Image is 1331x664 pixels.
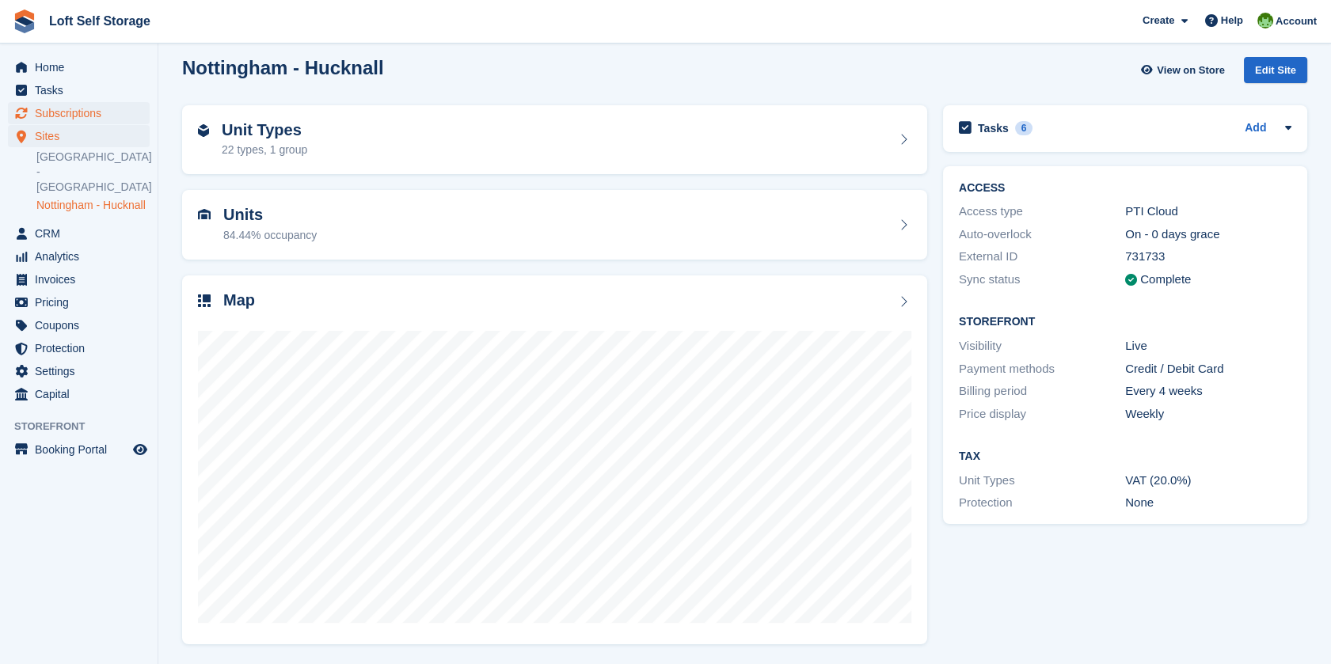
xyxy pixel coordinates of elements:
[1221,13,1243,28] span: Help
[959,337,1125,355] div: Visibility
[959,382,1125,400] div: Billing period
[35,314,130,336] span: Coupons
[35,56,130,78] span: Home
[198,124,209,137] img: unit-type-icn-2b2737a686de81e16bb02015468b77c625bbabd49415b5ef34ead5e3b44a266d.svg
[1244,57,1307,83] div: Edit Site
[182,57,384,78] h2: Nottingham - Hucknall
[1244,57,1307,89] a: Edit Site
[8,102,150,124] a: menu
[222,121,307,139] h2: Unit Types
[36,198,150,213] a: Nottingham - Hucknall
[1125,203,1291,221] div: PTI Cloud
[8,438,150,461] a: menu
[35,383,130,405] span: Capital
[1125,382,1291,400] div: Every 4 weeks
[959,450,1291,463] h2: Tax
[8,222,150,245] a: menu
[959,226,1125,244] div: Auto-overlock
[43,8,157,34] a: Loft Self Storage
[8,79,150,101] a: menu
[35,337,130,359] span: Protection
[182,275,927,645] a: Map
[8,314,150,336] a: menu
[1140,271,1191,289] div: Complete
[8,383,150,405] a: menu
[959,360,1125,378] div: Payment methods
[959,271,1125,289] div: Sync status
[35,222,130,245] span: CRM
[1125,360,1291,378] div: Credit / Debit Card
[8,125,150,147] a: menu
[959,316,1291,328] h2: Storefront
[1125,405,1291,423] div: Weekly
[35,102,130,124] span: Subscriptions
[1139,57,1231,83] a: View on Store
[8,245,150,267] a: menu
[35,245,130,267] span: Analytics
[35,125,130,147] span: Sites
[959,248,1125,266] div: External ID
[959,494,1125,512] div: Protection
[8,56,150,78] a: menu
[978,121,1009,135] h2: Tasks
[35,438,130,461] span: Booking Portal
[198,209,211,220] img: unit-icn-7be61d7bf1b0ce9d3e12c5938cc71ed9869f7b940bace4675aadf7bd6d80202e.svg
[8,360,150,382] a: menu
[223,227,317,244] div: 84.44% occupancy
[198,294,211,307] img: map-icn-33ee37083ee616e46c38cad1a60f524a97daa1e2b2c8c0bc3eb3415660979fc1.svg
[959,182,1291,195] h2: ACCESS
[1015,121,1033,135] div: 6
[1157,63,1225,78] span: View on Store
[959,472,1125,490] div: Unit Types
[1125,226,1291,244] div: On - 0 days grace
[959,405,1125,423] div: Price display
[1125,248,1291,266] div: 731733
[182,190,927,260] a: Units 84.44% occupancy
[8,291,150,313] a: menu
[222,142,307,158] div: 22 types, 1 group
[14,419,158,434] span: Storefront
[35,360,130,382] span: Settings
[1245,120,1266,138] a: Add
[1125,472,1291,490] div: VAT (20.0%)
[1276,13,1317,29] span: Account
[8,337,150,359] a: menu
[223,206,317,224] h2: Units
[35,268,130,290] span: Invoices
[35,79,130,101] span: Tasks
[223,291,255,309] h2: Map
[1125,494,1291,512] div: None
[8,268,150,290] a: menu
[1257,13,1273,28] img: James Johnson
[182,105,927,175] a: Unit Types 22 types, 1 group
[959,203,1125,221] div: Access type
[1125,337,1291,355] div: Live
[1143,13,1174,28] span: Create
[131,440,150,459] a: Preview store
[36,150,150,195] a: [GEOGRAPHIC_DATA] - [GEOGRAPHIC_DATA]
[13,9,36,33] img: stora-icon-8386f47178a22dfd0bd8f6a31ec36ba5ce8667c1dd55bd0f319d3a0aa187defe.svg
[35,291,130,313] span: Pricing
